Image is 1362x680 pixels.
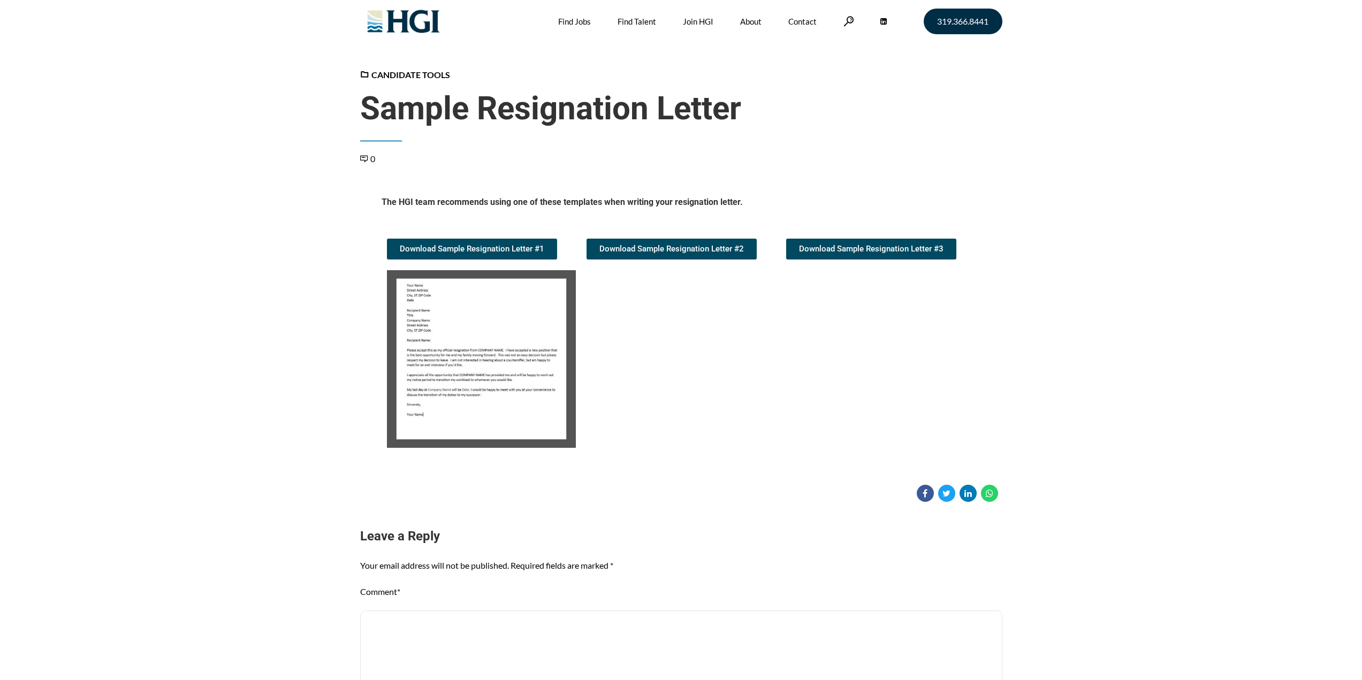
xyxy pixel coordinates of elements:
span: Download Sample Resignation Letter #2 [599,245,744,253]
a: Share on Facebook [917,485,934,502]
h3: Leave a Reply [360,528,1002,546]
a: Share on Linkedin [960,485,977,502]
p: Your email address will not be published. Required fields are marked * [360,558,1002,574]
a: Share on WhatsApp [981,485,998,502]
a: Download Sample Resignation Letter #2 [587,239,757,259]
a: 0 [360,154,375,164]
a: Download Sample Resignation Letter #1 [387,239,557,259]
a: Search [843,16,854,26]
label: Comment [360,586,400,597]
span: Download Sample Resignation Letter #3 [799,245,943,253]
a: Download Sample Resignation Letter #3 [786,239,956,259]
h5: The HGI team recommends using one of these templates when writing your resignation letter. [382,196,981,212]
span: Download Sample Resignation Letter #1 [400,245,544,253]
a: Candidate Tools [360,70,450,80]
a: 319.366.8441 [924,9,1002,34]
a: Share on Twitter [938,485,955,502]
span: Sample Resignation Letter [360,89,1002,128]
span: 319.366.8441 [937,17,988,26]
